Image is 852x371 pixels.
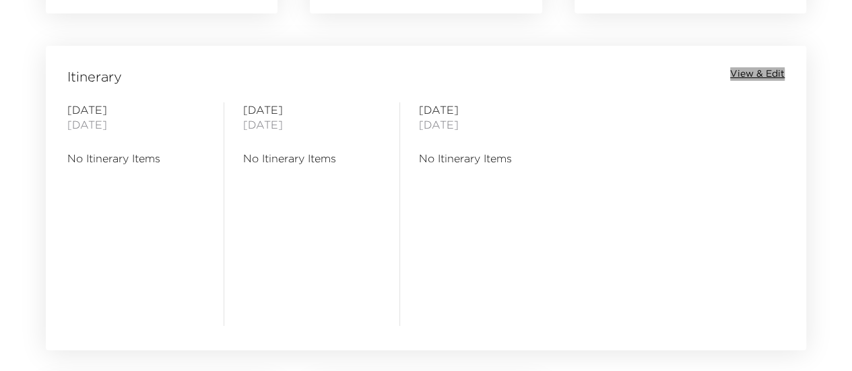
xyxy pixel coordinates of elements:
span: [DATE] [67,117,205,132]
span: [DATE] [67,102,205,117]
span: [DATE] [243,102,381,117]
span: No Itinerary Items [419,151,556,166]
span: [DATE] [243,117,381,132]
button: View & Edit [730,67,785,81]
span: [DATE] [419,102,556,117]
span: Itinerary [67,67,122,86]
span: [DATE] [419,117,556,132]
span: No Itinerary Items [67,151,205,166]
span: No Itinerary Items [243,151,381,166]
